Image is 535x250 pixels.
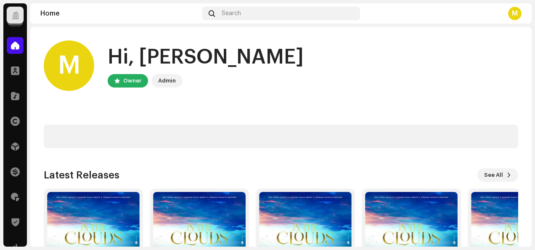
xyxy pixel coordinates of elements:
[40,10,199,17] div: Home
[108,44,304,71] div: Hi, [PERSON_NAME]
[44,40,94,91] div: M
[44,168,119,182] h3: Latest Releases
[158,76,176,86] div: Admin
[123,76,141,86] div: Owner
[222,10,241,17] span: Search
[508,7,522,20] div: M
[484,167,503,184] span: See All
[477,168,518,182] button: See All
